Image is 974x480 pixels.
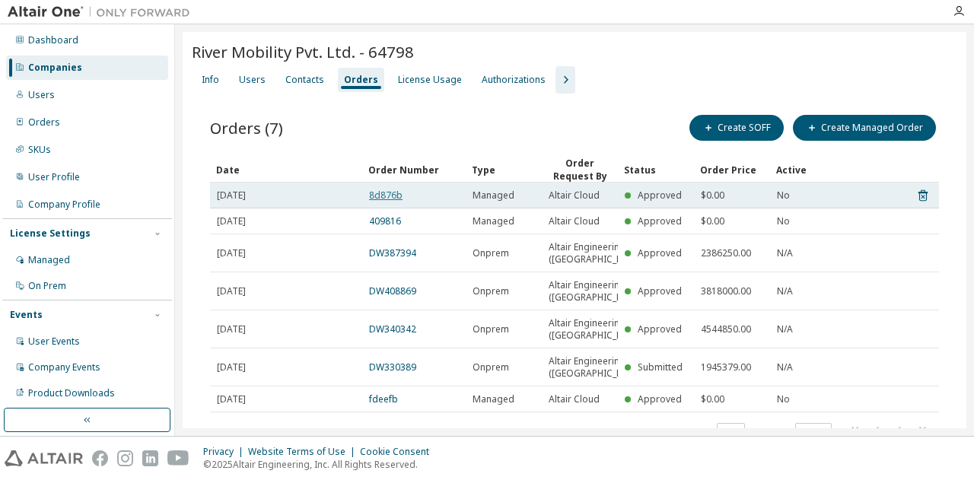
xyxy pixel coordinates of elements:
[549,355,645,380] span: Altair Engineering ([GEOGRAPHIC_DATA])
[28,34,78,46] div: Dashboard
[28,171,80,183] div: User Profile
[192,41,414,62] span: River Mobility Pvt. Ltd. - 64798
[217,189,246,202] span: [DATE]
[549,189,600,202] span: Altair Cloud
[369,361,416,374] a: DW330389
[217,361,246,374] span: [DATE]
[217,215,246,227] span: [DATE]
[548,157,612,183] div: Order Request By
[369,215,401,227] a: 409816
[368,157,460,182] div: Order Number
[777,285,793,297] span: N/A
[10,309,43,321] div: Events
[248,446,360,458] div: Website Terms of Use
[473,361,509,374] span: Onprem
[721,427,741,439] button: 10
[473,323,509,335] span: Onprem
[777,393,790,405] span: No
[473,393,514,405] span: Managed
[793,115,936,141] button: Create Managed Order
[759,423,832,443] span: Page n.
[701,215,724,227] span: $0.00
[217,285,246,297] span: [DATE]
[638,393,682,405] span: Approved
[482,74,546,86] div: Authorizations
[210,117,283,138] span: Orders (7)
[239,74,266,86] div: Users
[689,115,784,141] button: Create SOFF
[777,215,790,227] span: No
[369,246,416,259] a: DW387394
[549,317,645,342] span: Altair Engineering ([GEOGRAPHIC_DATA])
[549,393,600,405] span: Altair Cloud
[28,387,115,399] div: Product Downloads
[369,323,416,335] a: DW340342
[624,157,688,182] div: Status
[549,215,600,227] span: Altair Cloud
[638,361,683,374] span: Submitted
[701,393,724,405] span: $0.00
[645,423,745,443] span: Items per page
[472,157,536,182] div: Type
[369,285,416,297] a: DW408869
[203,458,438,471] p: © 2025 Altair Engineering, Inc. All Rights Reserved.
[28,116,60,129] div: Orders
[701,323,751,335] span: 4544850.00
[117,450,133,466] img: instagram.svg
[142,450,158,466] img: linkedin.svg
[777,361,793,374] span: N/A
[217,426,347,439] span: Showing entries 1 through 7 of 7
[473,285,509,297] span: Onprem
[638,323,682,335] span: Approved
[701,361,751,374] span: 1945379.00
[28,144,51,156] div: SKUs
[217,393,246,405] span: [DATE]
[473,247,509,259] span: Onprem
[28,361,100,374] div: Company Events
[5,450,83,466] img: altair_logo.svg
[700,157,764,182] div: Order Price
[701,285,751,297] span: 3818000.00
[638,215,682,227] span: Approved
[369,393,398,405] a: fdeefb
[701,247,751,259] span: 2386250.00
[398,74,462,86] div: License Usage
[777,247,793,259] span: N/A
[776,157,840,182] div: Active
[217,323,246,335] span: [DATE]
[473,215,514,227] span: Managed
[8,5,198,20] img: Altair One
[285,74,324,86] div: Contacts
[10,227,91,240] div: License Settings
[202,74,219,86] div: Info
[217,247,246,259] span: [DATE]
[167,450,189,466] img: youtube.svg
[638,285,682,297] span: Approved
[92,450,108,466] img: facebook.svg
[28,280,66,292] div: On Prem
[216,157,356,182] div: Date
[638,189,682,202] span: Approved
[549,241,645,265] span: Altair Engineering ([GEOGRAPHIC_DATA])
[28,89,55,101] div: Users
[701,189,724,202] span: $0.00
[777,323,793,335] span: N/A
[638,246,682,259] span: Approved
[549,279,645,304] span: Altair Engineering ([GEOGRAPHIC_DATA])
[360,446,438,458] div: Cookie Consent
[28,199,100,211] div: Company Profile
[473,189,514,202] span: Managed
[28,62,82,74] div: Companies
[344,74,378,86] div: Orders
[777,189,790,202] span: No
[28,254,70,266] div: Managed
[203,446,248,458] div: Privacy
[369,189,403,202] a: 8d876b
[28,335,80,348] div: User Events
